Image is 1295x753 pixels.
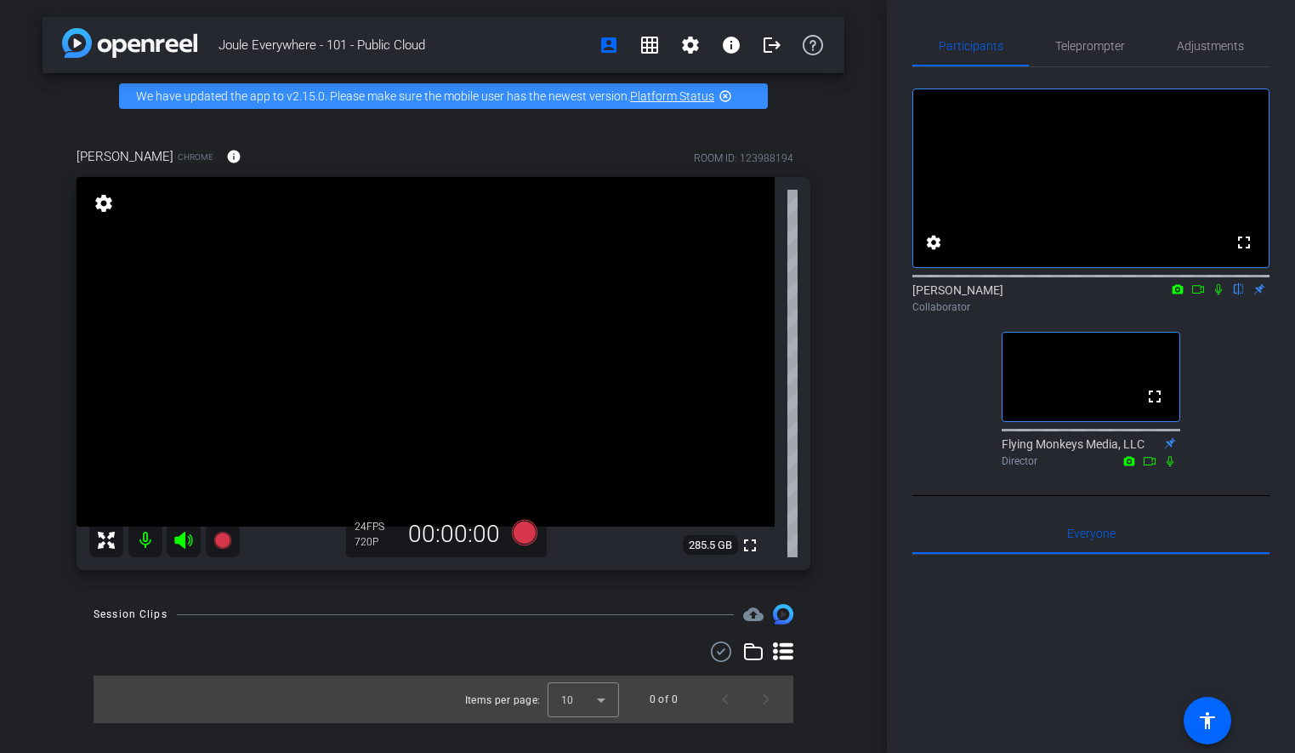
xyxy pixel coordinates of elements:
span: Teleprompter [1055,40,1125,52]
span: Adjustments [1177,40,1244,52]
span: 285.5 GB [683,535,738,556]
mat-icon: flip [1229,281,1249,296]
mat-icon: account_box [599,35,619,55]
mat-icon: logout [762,35,782,55]
mat-icon: info [721,35,741,55]
img: Session clips [773,604,793,625]
div: Session Clips [94,606,168,623]
mat-icon: fullscreen [1144,386,1165,407]
div: We have updated the app to v2.15.0. Please make sure the mobile user has the newest version. [119,83,768,109]
mat-icon: accessibility [1197,710,1218,731]
span: [PERSON_NAME] [77,147,173,166]
mat-icon: fullscreen [1234,232,1254,253]
button: Previous page [705,679,746,720]
span: Joule Everywhere - 101 - Public Cloud [219,28,588,62]
mat-icon: settings [923,232,944,253]
div: Flying Monkeys Media, LLC [1002,436,1180,469]
a: Platform Status [630,89,714,103]
mat-icon: grid_on [639,35,660,55]
div: 24 [355,520,397,533]
div: ROOM ID: 123988194 [694,151,793,166]
mat-icon: settings [92,193,116,214]
span: Everyone [1067,528,1116,539]
div: 00:00:00 [397,520,511,549]
div: 0 of 0 [650,691,678,708]
mat-icon: cloud_upload [743,604,764,625]
div: Items per page: [465,692,541,709]
span: FPS [366,521,384,533]
mat-icon: settings [680,35,701,55]
button: Next page [746,679,787,720]
img: app-logo [62,28,197,58]
span: Destinations for your clips [743,604,764,625]
div: [PERSON_NAME] [912,282,1269,315]
span: Chrome [178,151,213,163]
div: Director [1002,454,1180,469]
div: 720P [355,535,397,549]
mat-icon: highlight_off [718,89,732,103]
div: Collaborator [912,299,1269,315]
mat-icon: info [226,149,241,164]
span: Participants [939,40,1003,52]
mat-icon: fullscreen [740,535,760,556]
